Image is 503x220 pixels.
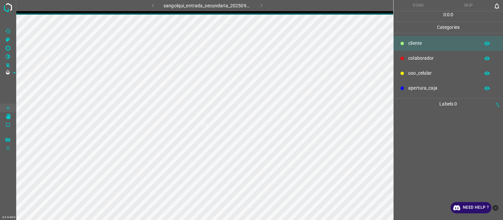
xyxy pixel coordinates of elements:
[408,70,476,77] p: uso_celular
[394,22,503,33] p: Categories
[408,40,476,47] p: cliente
[202,121,208,128] h1: 0%
[408,55,476,62] p: colaborador
[396,99,501,110] p: Labels 0
[443,11,446,18] p: 0
[394,81,503,96] div: apertura_caja
[451,11,453,18] p: 0
[394,66,503,81] div: uso_celular
[491,202,500,213] button: close-help
[447,11,450,18] p: 0
[2,2,14,14] img: logo
[451,202,491,213] a: Need Help ?
[394,51,503,66] div: colaborador
[163,2,251,11] h6: sangolqui_entrada_secundaria_20250905_103733_613268.jpg
[408,85,476,92] p: apertura_caja
[1,215,17,220] div: 4.3.6-dev2
[394,36,503,51] div: cliente
[443,11,454,22] div: : :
